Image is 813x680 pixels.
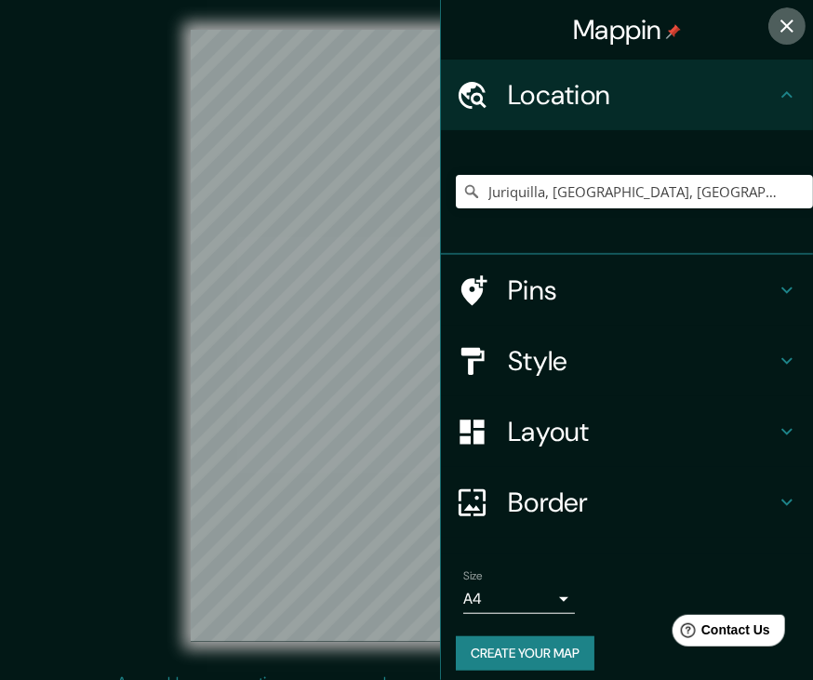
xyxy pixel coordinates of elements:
iframe: Help widget launcher [647,607,793,660]
h4: Border [508,486,776,519]
img: pin-icon.png [666,24,681,39]
h4: Location [508,78,776,112]
div: Border [441,467,813,538]
label: Size [463,568,483,584]
button: Create your map [456,636,594,671]
h4: Style [508,344,776,378]
h4: Layout [508,415,776,448]
div: Location [441,60,813,130]
div: Layout [441,396,813,467]
canvas: Map [191,30,623,642]
div: Style [441,326,813,396]
div: A4 [463,584,575,614]
input: Pick your city or area [456,175,813,208]
h4: Pins [508,273,776,307]
div: Pins [441,255,813,326]
h4: Mappin [573,13,681,47]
